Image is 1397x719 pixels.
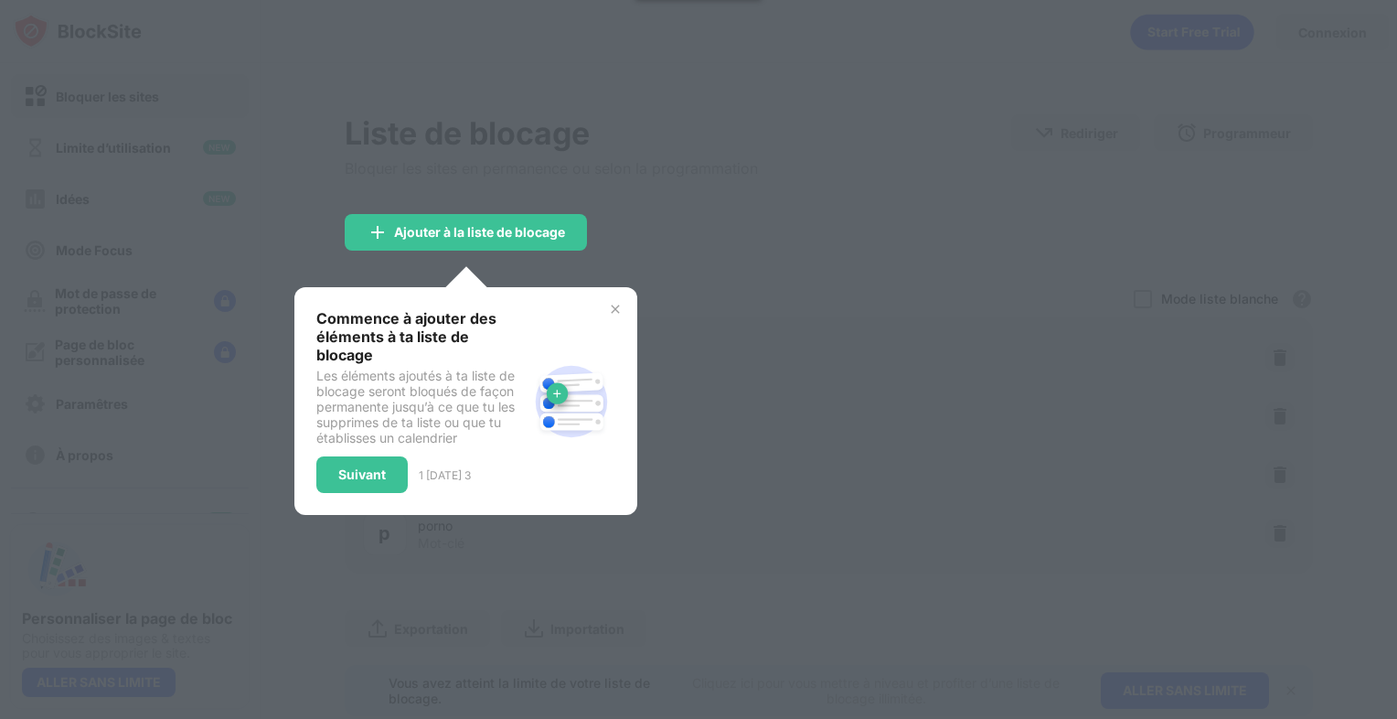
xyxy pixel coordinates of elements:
div: Les éléments ajoutés à ta liste de blocage seront bloqués de façon permanente jusqu’à ce que tu l... [316,368,528,445]
img: x-button.svg [608,302,623,317]
div: 1 [DATE] 3 [419,468,471,482]
img: block-site.svg [528,358,615,445]
div: Ajouter à la liste de blocage [394,225,565,240]
div: Suivant [338,467,386,482]
div: Commence à ajouter des éléments à ta liste de blocage [316,309,528,364]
